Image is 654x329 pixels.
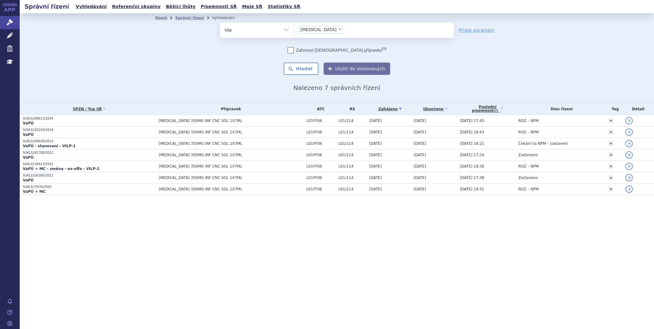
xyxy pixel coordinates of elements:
[625,163,633,170] a: detail
[625,117,633,124] a: detail
[159,119,303,123] span: [MEDICAL_DATA] 350MG INF CNC SOL 1X7ML
[156,103,303,115] th: Přípravek
[382,47,386,51] abbr: (?)
[414,119,426,123] span: [DATE]
[518,141,568,146] span: Čekání na NPM – zastavení
[159,141,303,146] span: [MEDICAL_DATA] 350MG INF CNC SOL 1X7ML
[518,130,539,134] span: ROZ – NPM
[212,13,243,22] li: Vyhledávání
[460,187,484,191] span: [DATE] 18:31
[369,153,382,157] span: [DATE]
[306,187,335,191] span: L01FF06
[306,119,335,123] span: L01FF06
[155,16,167,20] a: Domů
[164,2,197,11] a: Běžící lhůty
[414,176,426,180] span: [DATE]
[293,84,380,91] span: Nalezeno 7 správních řízení
[306,130,335,134] span: L01FF06
[608,164,614,169] a: +
[159,153,303,157] span: [MEDICAL_DATA] 350MG INF CNC SOL 1X7ML
[608,186,614,192] a: +
[414,130,426,134] span: [DATE]
[240,2,264,11] a: Moje SŘ
[303,103,335,115] th: ATC
[23,105,156,113] a: SPZN / Typ SŘ
[518,119,539,123] span: ROZ – NPM
[338,130,366,134] span: L01/114
[625,128,633,136] a: detail
[518,164,539,169] span: ROZ – NPM
[460,119,484,123] span: [DATE] 17:45
[306,164,335,169] span: L01FF06
[414,141,426,146] span: [DATE]
[625,185,633,193] a: detail
[460,176,484,180] span: [DATE] 17:38
[284,63,318,75] button: Hledat
[622,103,654,115] th: Detail
[23,155,34,160] strong: VaPÚ
[338,164,366,169] span: L01/114
[23,132,34,137] strong: VaPÚ
[159,130,303,134] span: [MEDICAL_DATA] 350MG INF CNC SOL 1X7ML
[369,164,382,169] span: [DATE]
[301,27,337,32] span: [MEDICAL_DATA]
[306,153,335,157] span: L01FF06
[338,153,366,157] span: L01/114
[23,116,156,121] p: SUKLS298611/2024
[608,129,614,135] a: +
[460,103,515,115] a: Poslednípísemnost(?)
[369,105,410,113] a: Zahájeno
[23,178,34,182] strong: VaPÚ
[625,174,633,181] a: detail
[338,119,366,123] span: L01/114
[608,175,614,181] a: +
[625,151,633,159] a: detail
[23,189,46,194] strong: VaPÚ + MC
[74,2,109,11] a: Vyhledávání
[414,187,426,191] span: [DATE]
[460,141,484,146] span: [DATE] 18:21
[369,130,382,134] span: [DATE]
[458,27,495,33] a: Přidat parametr
[110,2,163,11] a: Referenční skupiny
[369,187,382,191] span: [DATE]
[625,140,633,147] a: detail
[338,27,342,31] span: ×
[266,2,302,11] a: Statistiky SŘ
[23,128,156,132] p: SUKLS105229/2024
[605,103,623,115] th: Tag
[23,139,156,144] p: SUKLS104939/2023
[23,185,156,189] p: SUKLS27678/2020
[23,173,156,178] p: SUKLS326395/2021
[20,2,74,11] h2: Správní řízení
[608,152,614,158] a: +
[369,176,382,180] span: [DATE]
[345,26,348,33] input: [MEDICAL_DATA]
[608,118,614,124] a: +
[23,144,76,148] strong: VaPÚ - stanovení - VILP-1
[518,187,539,191] span: ROZ – NPM
[460,153,484,157] span: [DATE] 17:24
[23,162,156,166] p: SUKLS138413/2022
[306,176,335,180] span: L01FF06
[288,47,386,53] label: Zahrnout [DEMOGRAPHIC_DATA] přípravky
[199,2,239,11] a: Písemnosti SŘ
[369,141,382,146] span: [DATE]
[460,130,484,134] span: [DATE] 18:43
[515,103,605,115] th: Stav řízení
[414,164,426,169] span: [DATE]
[414,153,426,157] span: [DATE]
[306,141,335,146] span: L01FF06
[414,105,457,113] a: Ukončeno
[338,141,366,146] span: L01/114
[518,176,538,180] span: Zastaveno
[369,119,382,123] span: [DATE]
[175,16,204,20] a: Správní řízení
[159,176,303,180] span: [MEDICAL_DATA] 350MG INF CNC SOL 1X7ML
[159,164,303,169] span: [MEDICAL_DATA] 350MG INF CNC SOL 1X7ML
[23,121,34,125] strong: VaPÚ
[608,141,614,146] a: +
[335,103,366,115] th: RS
[518,153,538,157] span: Zastaveno
[23,167,99,171] strong: VaPÚ + MC - změna - ex-offo - VILP-2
